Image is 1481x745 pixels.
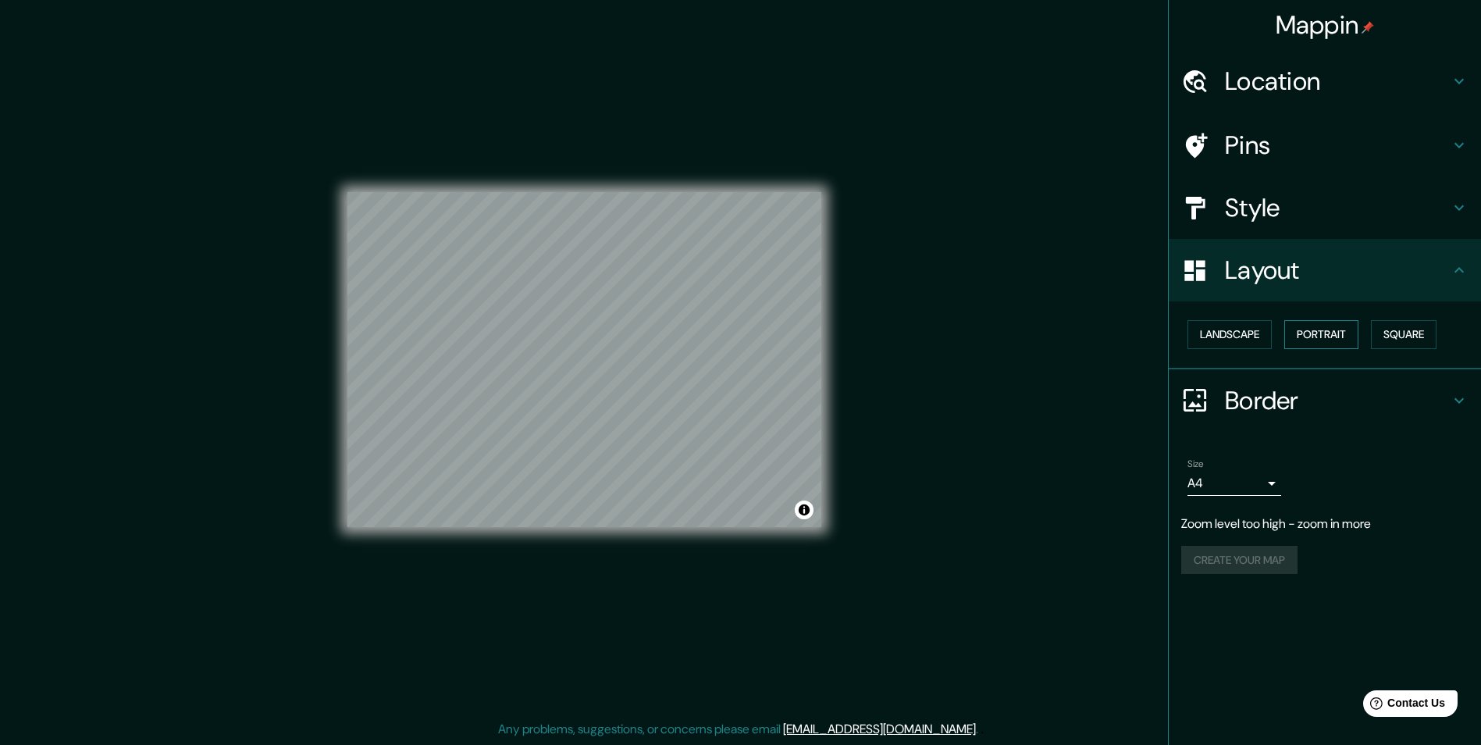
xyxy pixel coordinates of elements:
[1169,239,1481,301] div: Layout
[1169,114,1481,176] div: Pins
[1187,471,1281,496] div: A4
[1169,50,1481,112] div: Location
[1187,320,1272,349] button: Landscape
[1342,684,1464,728] iframe: Help widget launcher
[1225,385,1450,416] h4: Border
[1371,320,1436,349] button: Square
[1284,320,1358,349] button: Portrait
[1276,9,1375,41] h4: Mappin
[1225,66,1450,97] h4: Location
[347,192,821,527] canvas: Map
[1169,176,1481,239] div: Style
[1225,192,1450,223] h4: Style
[1181,515,1469,533] p: Zoom level too high - zoom in more
[1169,369,1481,432] div: Border
[1362,21,1374,34] img: pin-icon.png
[783,721,976,737] a: [EMAIL_ADDRESS][DOMAIN_NAME]
[498,720,978,739] p: Any problems, suggestions, or concerns please email .
[981,720,984,739] div: .
[795,501,813,519] button: Toggle attribution
[1187,457,1204,470] label: Size
[1225,255,1450,286] h4: Layout
[1225,130,1450,161] h4: Pins
[978,720,981,739] div: .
